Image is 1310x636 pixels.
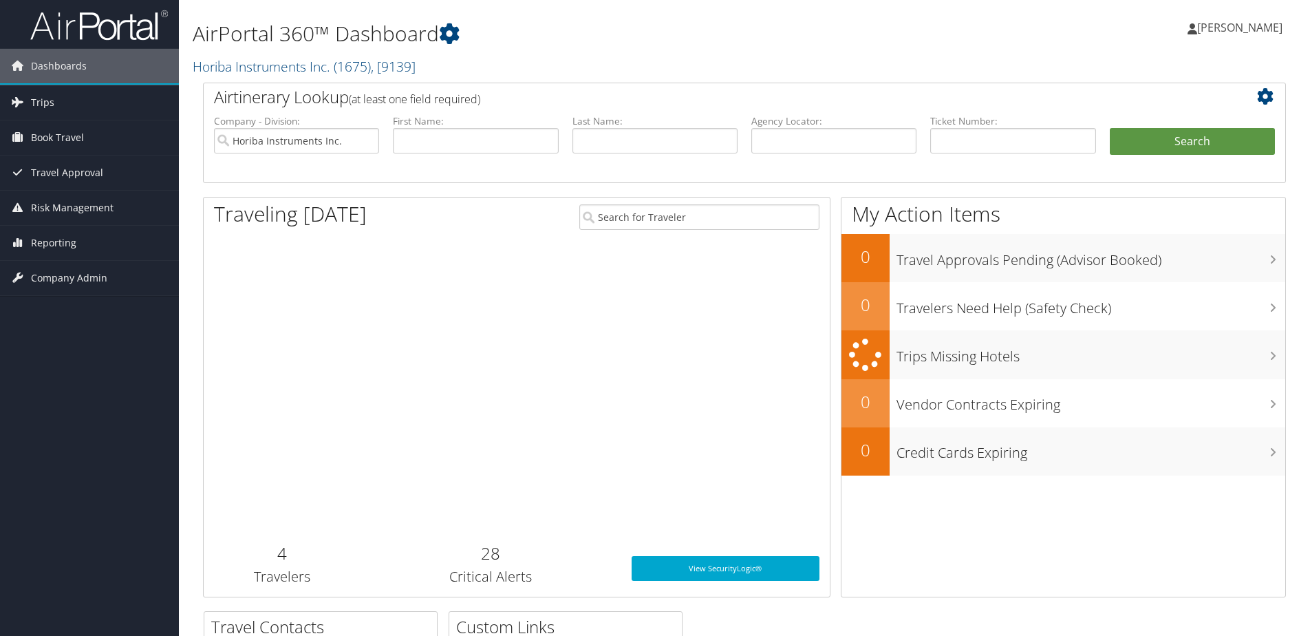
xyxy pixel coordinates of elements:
[896,244,1285,270] h3: Travel Approvals Pending (Advisor Booked)
[31,261,107,295] span: Company Admin
[193,57,416,76] a: Horiba Instruments Inc.
[841,200,1285,229] h1: My Action Items
[751,114,916,128] label: Agency Locator:
[841,245,890,268] h2: 0
[841,282,1285,330] a: 0Travelers Need Help (Safety Check)
[31,120,84,155] span: Book Travel
[579,204,819,230] input: Search for Traveler
[1110,128,1275,156] button: Search
[896,388,1285,414] h3: Vendor Contracts Expiring
[1188,7,1296,48] a: [PERSON_NAME]
[370,567,610,586] h3: Critical Alerts
[214,542,350,565] h2: 4
[393,114,558,128] label: First Name:
[896,340,1285,366] h3: Trips Missing Hotels
[841,234,1285,282] a: 0Travel Approvals Pending (Advisor Booked)
[841,427,1285,476] a: 0Credit Cards Expiring
[896,436,1285,463] h3: Credit Cards Expiring
[841,438,890,462] h2: 0
[214,567,350,586] h3: Travelers
[572,114,738,128] label: Last Name:
[31,191,114,225] span: Risk Management
[31,226,76,260] span: Reporting
[30,9,168,41] img: airportal-logo.png
[193,19,928,48] h1: AirPortal 360™ Dashboard
[214,200,367,229] h1: Traveling [DATE]
[214,114,379,128] label: Company - Division:
[841,379,1285,427] a: 0Vendor Contracts Expiring
[632,556,819,581] a: View SecurityLogic®
[31,85,54,120] span: Trips
[930,114,1095,128] label: Ticket Number:
[370,542,610,565] h2: 28
[371,57,416,76] span: , [ 9139 ]
[841,293,890,317] h2: 0
[31,156,103,190] span: Travel Approval
[334,57,371,76] span: ( 1675 )
[349,92,480,107] span: (at least one field required)
[896,292,1285,318] h3: Travelers Need Help (Safety Check)
[841,330,1285,379] a: Trips Missing Hotels
[1197,20,1282,35] span: [PERSON_NAME]
[214,85,1185,109] h2: Airtinerary Lookup
[841,390,890,414] h2: 0
[31,49,87,83] span: Dashboards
